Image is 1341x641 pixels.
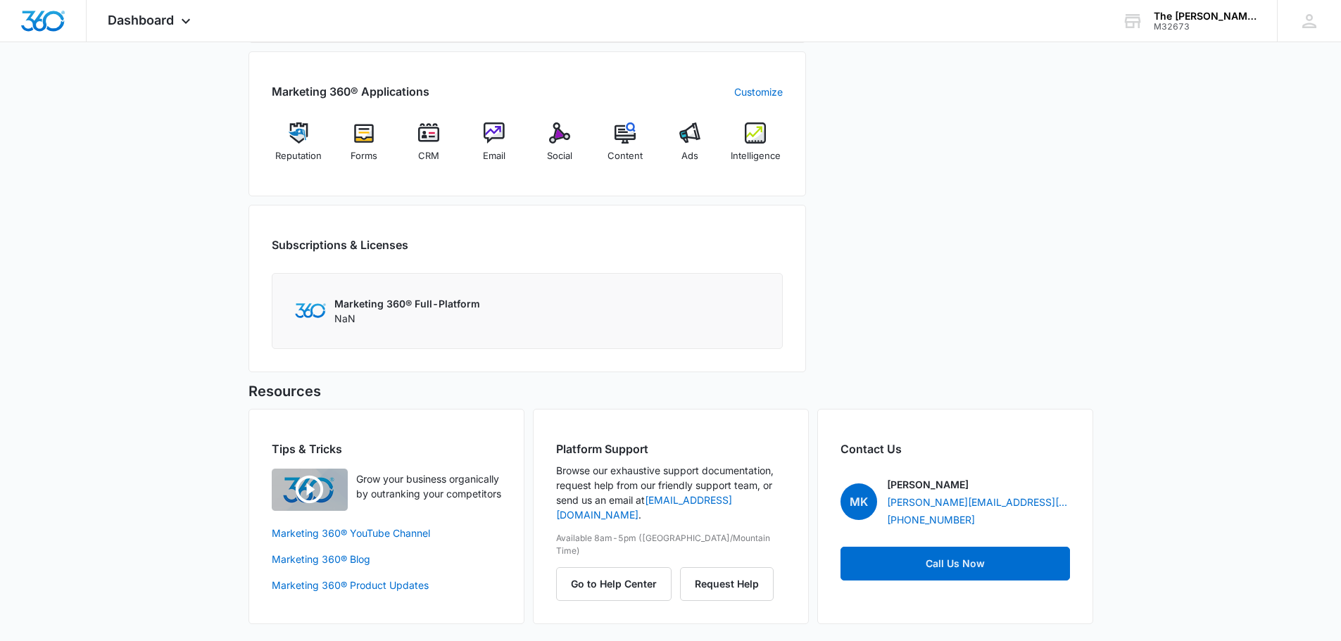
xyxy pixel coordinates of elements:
span: Forms [351,149,377,163]
a: [EMAIL_ADDRESS][DOMAIN_NAME] [556,494,732,521]
span: Reputation [275,149,322,163]
a: Marketing 360® YouTube Channel [272,526,501,540]
button: Request Help [680,567,774,601]
h2: Marketing 360® Applications [272,83,429,100]
a: CRM [402,122,456,173]
p: Browse our exhaustive support documentation, request help from our friendly support team, or send... [556,463,786,522]
p: Marketing 360® Full-Platform [334,296,480,311]
p: Available 8am-5pm ([GEOGRAPHIC_DATA]/Mountain Time) [556,532,786,557]
span: Dashboard [108,13,174,27]
a: Forms [336,122,391,173]
h2: Subscriptions & Licenses [272,236,408,253]
a: [PERSON_NAME][EMAIL_ADDRESS][PERSON_NAME][DOMAIN_NAME] [887,495,1070,509]
span: Intelligence [731,149,781,163]
div: NaN [334,296,480,326]
a: Customize [734,84,783,99]
h5: Resources [248,381,1093,402]
a: Ads [663,122,717,173]
span: CRM [418,149,439,163]
a: Intelligence [729,122,783,173]
p: [PERSON_NAME] [887,477,969,492]
span: MK [841,483,877,520]
a: Marketing 360® Blog [272,552,501,566]
span: Social [547,149,572,163]
a: Social [533,122,587,173]
span: Content [607,149,643,163]
h2: Platform Support [556,440,786,457]
button: Go to Help Center [556,567,672,601]
p: Grow your business organically by outranking your competitors [356,471,501,501]
a: Go to Help Center [556,578,680,590]
div: account id [1154,22,1257,32]
a: Request Help [680,578,774,590]
img: Marketing 360 Logo [295,303,326,318]
a: Marketing 360® Product Updates [272,578,501,592]
a: Email [467,122,522,173]
a: Reputation [272,122,326,173]
a: Call Us Now [841,547,1070,580]
h2: Tips & Tricks [272,440,501,457]
h2: Contact Us [841,440,1070,457]
span: Ads [681,149,698,163]
a: Content [598,122,652,173]
img: Quick Overview Video [272,469,348,511]
div: account name [1154,11,1257,22]
span: Email [483,149,505,163]
a: [PHONE_NUMBER] [887,512,975,527]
